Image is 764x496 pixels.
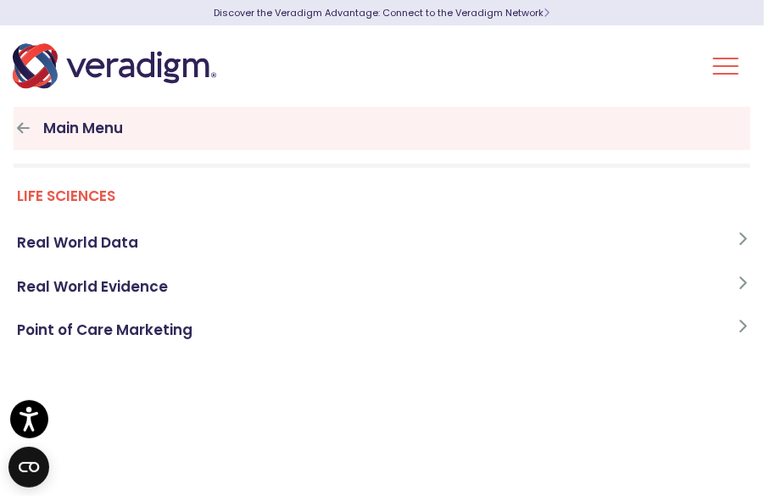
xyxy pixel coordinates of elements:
[8,447,49,488] button: Open CMP widget
[14,309,750,352] a: Point of Care Marketing
[215,6,550,20] a: Discover the Veradigm Advantage: Connect to the Veradigm NetworkLearn More
[713,44,739,88] button: Toggle Navigation Menu
[14,221,750,265] a: Real World Data
[14,265,750,309] a: Real World Evidence
[544,6,550,20] span: Learn More
[13,38,216,94] img: Veradigm logo
[14,181,750,221] a: Life Sciences
[14,107,750,150] a: Main Menu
